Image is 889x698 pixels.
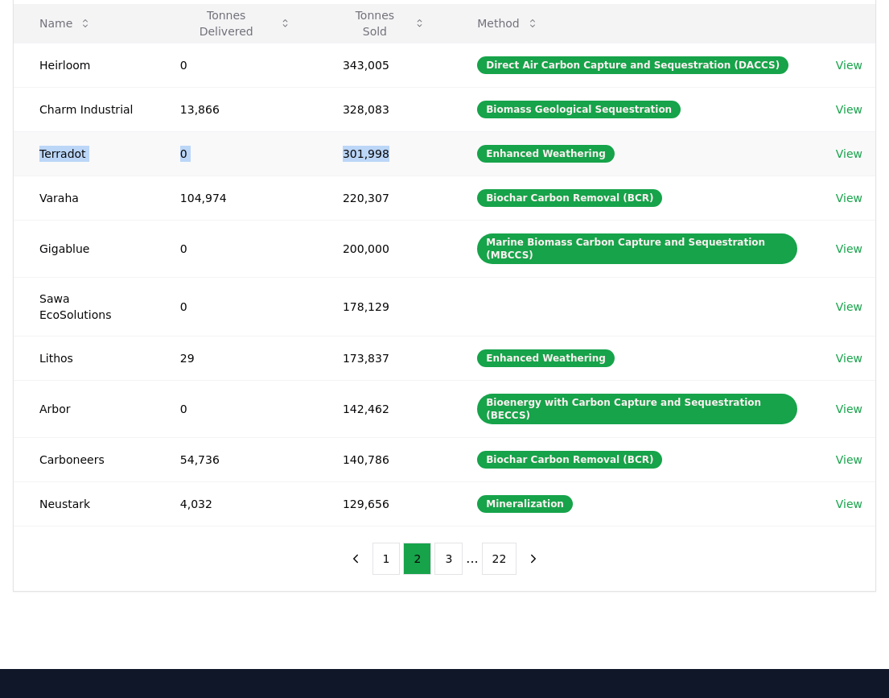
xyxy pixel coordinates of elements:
[836,190,862,206] a: View
[477,189,662,207] div: Biochar Carbon Removal (BCR)
[14,277,154,336] td: Sawa EcoSolutions
[154,277,317,336] td: 0
[14,131,154,176] td: Terradot
[317,43,451,87] td: 343,005
[434,543,463,575] button: 3
[482,543,517,575] button: 22
[14,220,154,277] td: Gigablue
[154,43,317,87] td: 0
[317,220,451,277] td: 200,000
[477,394,797,424] div: Bioenergy with Carbon Capture and Sequestration (BECCS)
[477,101,681,118] div: Biomass Geological Sequestration
[317,277,451,336] td: 178,129
[14,336,154,380] td: Lithos
[477,495,573,513] div: Mineralization
[477,233,797,264] div: Marine Biomass Carbon Capture and Sequestration (MBCCS)
[317,380,451,437] td: 142,462
[154,131,317,176] td: 0
[836,452,862,468] a: View
[27,7,105,39] button: Name
[477,56,788,74] div: Direct Air Carbon Capture and Sequestration (DACCS)
[466,549,478,568] li: ...
[520,543,547,575] button: next page
[14,43,154,87] td: Heirloom
[477,145,615,163] div: Enhanced Weathering
[154,87,317,131] td: 13,866
[154,220,317,277] td: 0
[317,87,451,131] td: 328,083
[14,176,154,220] td: Varaha
[154,437,317,481] td: 54,736
[317,437,451,481] td: 140,786
[836,299,862,315] a: View
[317,481,451,526] td: 129,656
[154,336,317,380] td: 29
[477,349,615,367] div: Enhanced Weathering
[464,7,552,39] button: Method
[836,241,862,257] a: View
[154,176,317,220] td: 104,974
[14,380,154,437] td: Arbor
[167,7,304,39] button: Tonnes Delivered
[477,451,662,469] div: Biochar Carbon Removal (BCR)
[836,401,862,417] a: View
[317,336,451,380] td: 173,837
[14,87,154,131] td: Charm Industrial
[836,101,862,118] a: View
[317,176,451,220] td: 220,307
[836,496,862,512] a: View
[342,543,369,575] button: previous page
[836,57,862,73] a: View
[317,131,451,176] td: 301,998
[836,350,862,366] a: View
[14,481,154,526] td: Neustark
[14,437,154,481] td: Carboneers
[836,146,862,162] a: View
[154,481,317,526] td: 4,032
[330,7,438,39] button: Tonnes Sold
[154,380,317,437] td: 0
[403,543,431,575] button: 2
[372,543,401,575] button: 1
